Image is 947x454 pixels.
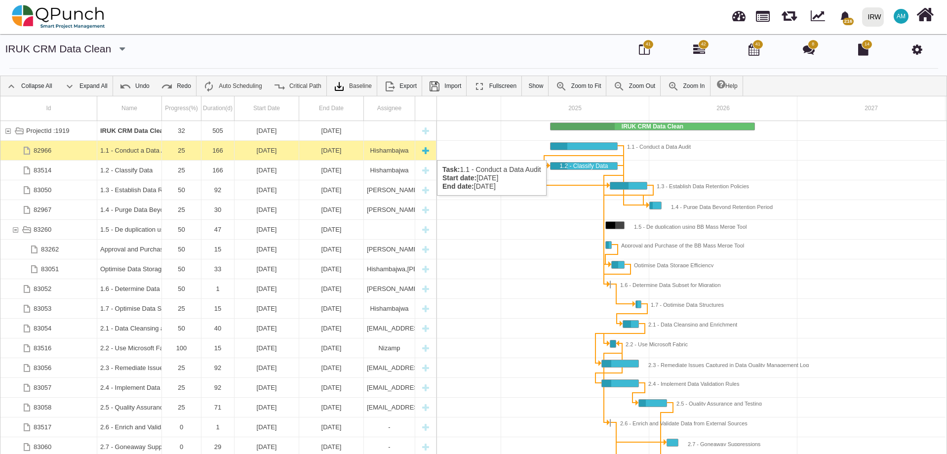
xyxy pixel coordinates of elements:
[858,0,888,33] a: IRW
[601,379,639,387] div: Task: 2.4 - Implement Data Validation Rules Start date: 05-09-2025 End date: 05-12-2025
[204,161,231,180] div: 166
[663,76,710,96] a: Zoom In
[605,241,612,249] div: Task: Approval and Purchase of the BB Mass Merge Tool Start date: 15-09-2025 End date: 29-09-2025
[611,261,625,269] div: Task: Optimise Data Storage Efficiency Start date: 29-09-2025 End date: 31-10-2025
[0,240,436,259] div: Task: Approval and Purchase of the BB Mass Merge Tool Start date: 15-09-2025 End date: 29-09-2025
[162,358,201,377] div: 25
[204,220,231,239] div: 47
[0,279,436,299] div: Task: 1.6 - Determine Data Subset for Migration Start date: 26-09-2025 End date: 26-09-2025
[235,319,299,338] div: 27-10-2025
[622,123,683,130] b: IRUK CRM Data Clean
[162,299,201,318] div: 25
[0,200,97,219] div: 82967
[299,259,364,279] div: 31-10-2025
[0,96,97,121] div: Id
[0,76,57,96] a: Collapse All
[384,81,395,92] img: ic_export_24.4e1404f.png
[299,240,364,259] div: 29-09-2025
[235,338,299,358] div: 26-09-2025
[237,161,296,180] div: [DATE]
[418,299,433,318] div: New task
[0,121,97,140] div: ProjectId :1919
[165,200,198,219] div: 25
[235,180,299,200] div: 26-09-2025
[418,141,433,160] div: New task
[235,220,299,239] div: 15-09-2025
[100,127,167,134] b: IRUK CRM Data Clean
[418,161,433,180] div: New task
[204,200,231,219] div: 30
[162,279,201,298] div: 50
[418,398,433,417] div: New task
[418,358,433,377] div: New task
[623,320,639,328] div: Task: 2.1 - Data Cleansing and Enrichment Start date: 27-10-2025 End date: 05-12-2025
[97,299,162,318] div: 1.7 - Optimise Data Structures
[299,417,364,437] div: 26-09-2025
[5,81,17,92] img: ic_collapse_all_24.42ac041.png
[237,220,296,239] div: [DATE]
[424,76,466,96] a: Import
[97,338,162,358] div: 2.2 - Use Microsoft Fabric
[523,76,548,96] a: Show
[668,81,679,92] img: ic_zoom_in.48fceee.png
[0,358,97,377] div: 83056
[41,240,59,259] div: 83262
[437,160,547,196] div: 1.1 - Conduct a Data Audit [DATE] [DATE]
[836,7,854,25] div: Notification
[803,43,815,55] i: Punch Discussion
[97,378,162,397] div: 2.4 - Implement Data Validation Rules
[237,121,296,140] div: [DATE]
[635,300,641,308] div: Task: 1.7 - Optimise Data Structures Start date: 28-11-2025 End date: 12-12-2025
[418,338,433,358] div: New task
[834,0,858,32] a: bell fill216
[501,96,649,121] div: 2025
[442,165,460,173] b: Task:
[97,319,162,338] div: 2.1 - Data Cleansing and Enrichment
[302,141,360,160] div: [DATE]
[201,180,235,200] div: 92
[34,220,51,239] div: 83260
[364,96,415,121] div: Assignee
[100,180,158,200] div: 1.3 - Establish Data Retention Policies
[59,76,113,96] a: Expand All
[299,398,364,417] div: 13-02-2026
[418,417,433,437] div: New task
[165,220,198,239] div: 50
[299,180,364,200] div: 26-12-2025
[299,338,364,358] div: 10-10-2025
[100,161,158,180] div: 1.2 - Classify Data
[162,240,201,259] div: 50
[649,96,797,121] div: 2026
[0,220,97,239] div: 83260
[97,96,162,121] div: Name
[0,200,436,220] div: Task: 1.4 - Purge Data Beyond Retention Period Start date: 01-01-2026 End date: 30-01-2026
[364,398,415,417] div: Ryad.choudhury@islamic-relief.org.uk
[204,259,231,279] div: 33
[97,141,162,160] div: 1.1 - Conduct a Data Audit
[237,200,296,219] div: [DATE]
[756,6,770,22] span: Projects
[364,319,415,338] div: Ryad.choudhury@islamic-relief.org.uk
[235,417,299,437] div: 26-09-2025
[749,43,759,55] i: Calendar
[442,174,476,182] b: Start date:
[0,417,97,437] div: 83517
[235,358,299,377] div: 05-09-2025
[34,141,51,160] div: 82966
[201,240,235,259] div: 15
[97,180,162,200] div: 1.3 - Establish Data Retention Policies
[201,141,235,160] div: 166
[97,220,162,239] div: 1.5 - De duplication using BB Mass Merge Tool
[201,220,235,239] div: 47
[0,141,97,160] div: 82966
[237,240,296,259] div: [DATE]
[204,240,231,259] div: 15
[364,358,415,377] div: Ryad.choudhury@islamic-relief.org.uk
[235,121,299,140] div: 02-05-2025
[608,76,660,96] a: Zoom Out
[364,279,415,298] div: Tayyib Choudhury,Hishambajwa,
[0,180,97,200] div: 83050
[0,338,97,358] div: 83516
[624,222,747,229] div: 1.5 - De duplication using BB Mass Merge Tool
[0,141,436,161] div: Task: 1.1 - Conduct a Data Audit Start date: 02-05-2025 End date: 14-10-2025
